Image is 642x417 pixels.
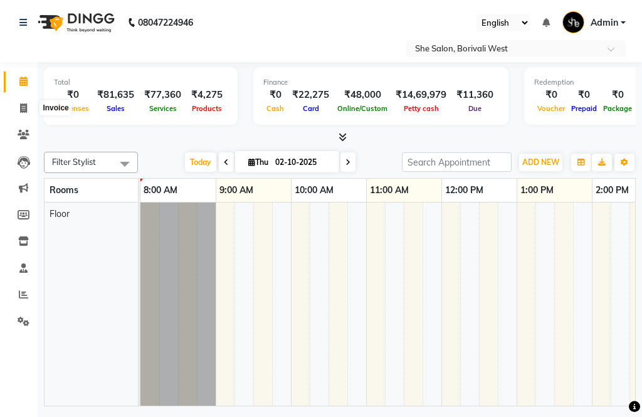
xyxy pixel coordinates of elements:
button: ADD NEW [519,154,562,171]
span: Cash [263,104,287,113]
span: Filter Stylist [52,157,96,167]
span: Admin [591,16,618,29]
b: 08047224946 [138,5,193,40]
div: ₹0 [568,88,600,102]
span: Package [600,104,635,113]
span: Voucher [534,104,568,113]
div: ₹48,000 [334,88,391,102]
img: Admin [562,11,584,33]
div: ₹0 [263,88,287,102]
a: 9:00 AM [216,181,256,199]
a: 8:00 AM [140,181,181,199]
div: ₹81,635 [92,88,139,102]
span: Petty cash [401,104,442,113]
div: ₹0 [534,88,568,102]
div: ₹77,360 [139,88,186,102]
input: 2025-10-02 [271,153,334,172]
span: Rooms [50,184,78,196]
span: Prepaid [568,104,600,113]
div: ₹0 [600,88,635,102]
a: 11:00 AM [367,181,412,199]
a: 12:00 PM [442,181,487,199]
span: Card [300,104,322,113]
div: ₹14,69,979 [391,88,451,102]
span: Due [465,104,485,113]
a: 2:00 PM [592,181,632,199]
input: Search Appointment [402,152,512,172]
a: 10:00 AM [292,181,337,199]
div: ₹0 [54,88,92,102]
a: 1:00 PM [517,181,557,199]
span: Today [185,152,216,172]
div: Invoice [39,100,71,115]
div: Total [54,77,228,88]
img: logo [32,5,118,40]
span: Services [146,104,180,113]
div: ₹22,275 [287,88,334,102]
div: ₹11,360 [451,88,498,102]
span: Thu [245,157,271,167]
div: ₹4,275 [186,88,228,102]
span: Products [189,104,225,113]
span: Online/Custom [334,104,391,113]
span: Floor [50,208,70,219]
div: Finance [263,77,498,88]
span: Sales [103,104,128,113]
span: ADD NEW [522,157,559,167]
